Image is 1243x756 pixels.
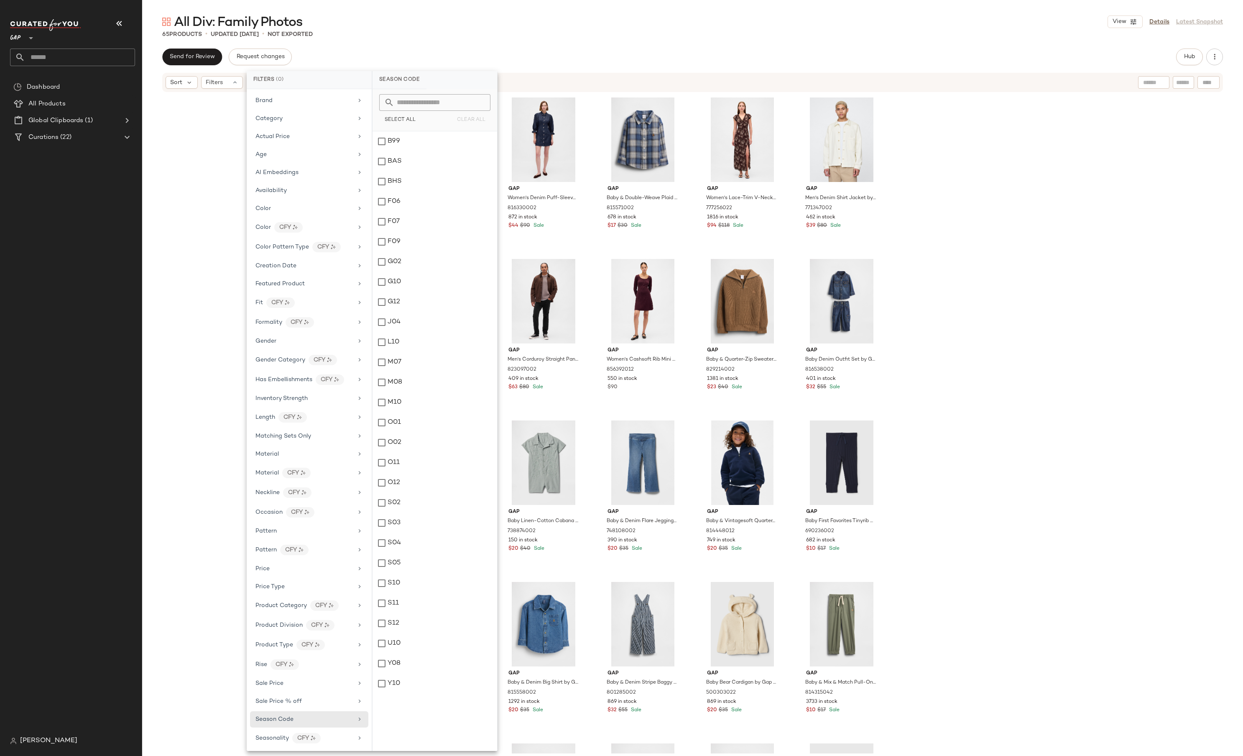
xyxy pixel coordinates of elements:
span: $10 [806,707,816,714]
span: (1) [83,116,92,126]
span: Men's Corduroy Straight Pants by Gap Black Size 31W [508,356,578,364]
div: CFY [296,640,325,650]
span: Seasonality [255,735,289,741]
img: svg%3e [13,83,22,91]
span: Gap [508,185,579,193]
span: • [205,29,207,39]
span: All Div: Family Photos [174,14,302,31]
div: CFY [310,600,339,611]
img: ai.DGldD1NL.svg [293,225,298,230]
span: 814315042 [805,689,833,697]
div: CFY [286,317,314,328]
img: ai.DGldD1NL.svg [301,490,306,495]
span: $90 [520,222,530,230]
span: • [262,29,264,39]
div: Filters [247,71,372,89]
div: CFY [312,242,341,252]
span: 150 in stock [508,537,538,544]
span: Sale Price % off [255,698,302,705]
img: svg%3e [162,18,171,26]
span: Baby First Favorites Tinyrib Pants by Gap Dark Night Blue Size 0-3 M [805,518,876,525]
span: 749 in stock [707,537,735,544]
div: CFY [282,468,311,478]
span: Sale [829,223,841,228]
span: Sale [827,707,840,713]
span: $10 [806,545,816,553]
span: Baby Denim Outfit Set by Gap Dark Wash Size 3-6 M [805,356,876,364]
span: Sale [629,707,641,713]
span: Pattern [255,528,277,534]
span: Gap [806,347,877,354]
img: ai.DGldD1NL.svg [297,415,302,420]
span: Sale [827,546,840,551]
span: $90 [607,384,618,391]
img: cn59795128.jpg [799,582,883,666]
img: ai.DGldD1NL.svg [315,642,320,647]
span: Gap [607,670,678,677]
span: $55 [817,384,826,391]
span: Sort [170,78,182,87]
span: AI Embeddings [255,169,299,176]
span: Gap [707,185,778,193]
span: $20 [707,707,717,714]
span: Fit [255,300,263,306]
span: Brand [255,97,273,104]
span: Sale [730,384,742,390]
span: Occasion [255,509,283,515]
span: GAP [10,28,21,44]
span: Gender [255,338,276,344]
img: cn59795289.jpg [601,97,685,182]
img: cn60206896.jpg [502,582,586,666]
span: Creation Date [255,263,296,269]
img: cn60135067.jpg [502,97,586,182]
span: Gap [508,347,579,354]
img: ai.DGldD1NL.svg [311,735,316,741]
span: Baby & Mix & Match Pull-On Joggers by Gap Green Size 6-12 M [805,679,876,687]
div: CFY [286,507,314,518]
span: 823097002 [508,366,536,374]
span: Neckline [255,489,280,496]
img: cn60487301.jpg [601,259,685,343]
span: Baby & Quarter-Zip Sweater by Gap [PERSON_NAME] Size 6-12 M [706,356,777,364]
span: 771347002 [805,205,832,212]
span: Product Type [255,642,293,648]
span: 814448012 [706,528,735,535]
span: $44 [508,222,518,230]
img: cn57695020.jpg [601,420,685,505]
span: Sale [730,546,742,551]
span: Baby & Denim Stripe Baggy Overalls by Gap Medium Wash Size 6-12 M [607,679,677,687]
span: 815571002 [607,205,634,212]
span: Season Code [255,716,294,723]
span: $40 [520,545,531,553]
span: $39 [806,222,815,230]
span: $23 [707,384,716,391]
img: ai.DGldD1NL.svg [334,377,339,382]
span: 550 in stock [607,375,637,383]
span: 829214002 [706,366,735,374]
span: Category [255,115,283,122]
span: 738874002 [508,528,536,535]
span: 500303022 [706,689,736,697]
span: Length [255,414,275,420]
span: Baby & Vintagesoft Quarter-Zip Pullover by Gap Blue Size 6-12 M [706,518,777,525]
span: 872 in stock [508,214,537,221]
span: Baby & Denim Flare Jeggings by Gap Medium Wash Size 6-12 M [607,518,677,525]
span: Hub [1184,54,1195,60]
span: Select All [384,117,416,123]
span: $20 [508,707,518,714]
span: $35 [719,707,728,714]
img: cn59894228.jpg [700,259,784,343]
button: Hub [1176,49,1203,65]
span: Sale [532,223,544,228]
button: View [1108,15,1143,28]
span: 3733 in stock [806,698,837,706]
span: 65 [162,31,169,38]
span: Gap [607,347,678,354]
span: Matching Sets Only [255,433,311,439]
span: (22) [59,133,71,142]
span: $20 [707,545,717,553]
div: CFY [271,659,299,670]
img: cn57937498.jpg [799,97,883,182]
span: 462 in stock [806,214,835,221]
span: $17 [607,222,616,230]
